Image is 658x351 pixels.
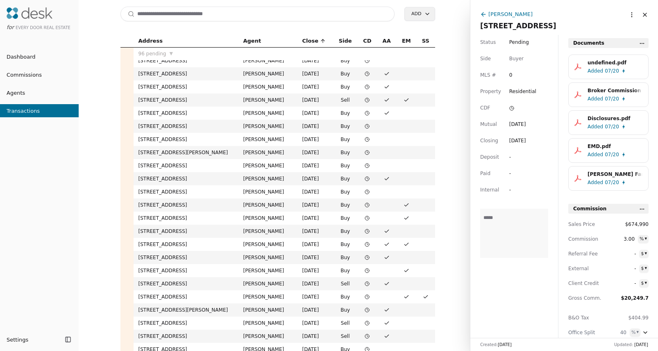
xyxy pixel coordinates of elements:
span: Added [588,178,603,187]
td: [PERSON_NAME] [238,120,297,133]
td: [PERSON_NAME] [238,277,297,290]
div: ▾ [644,279,647,287]
span: Status [480,38,496,46]
span: - [621,279,636,287]
td: [PERSON_NAME] [238,133,297,146]
td: [PERSON_NAME] [238,212,297,225]
span: 96 pending [138,50,166,58]
span: CDF [480,104,490,112]
td: [STREET_ADDRESS] [134,238,238,251]
td: [STREET_ADDRESS][PERSON_NAME] [134,146,238,159]
button: undefined.pdfAdded07/20 [568,55,649,79]
td: [STREET_ADDRESS] [134,80,238,93]
span: 07/20 [605,150,619,159]
td: Buy [333,67,358,80]
div: Broker Commission Addendum [LTR] (WAS).pdf [588,87,642,95]
td: [STREET_ADDRESS] [134,277,238,290]
td: [PERSON_NAME] [238,251,297,264]
span: Added [588,150,603,159]
td: Buy [333,159,358,172]
td: Buy [333,120,358,133]
td: [DATE] [297,303,333,317]
td: [STREET_ADDRESS] [134,212,238,225]
span: B&O Tax [568,314,605,322]
span: Documents [573,39,604,47]
td: [DATE] [297,251,333,264]
td: [STREET_ADDRESS] [134,198,238,212]
td: [PERSON_NAME] [238,303,297,317]
span: AA [383,36,391,46]
td: [STREET_ADDRESS] [134,54,238,67]
td: [PERSON_NAME] [238,185,297,198]
td: [STREET_ADDRESS] [134,107,238,120]
td: [PERSON_NAME] [238,67,297,80]
td: Buy [333,251,358,264]
span: Agent [243,36,261,46]
td: [PERSON_NAME] [238,290,297,303]
div: EMD.pdf [588,142,642,150]
td: [PERSON_NAME] [238,54,297,67]
span: MLS # [480,71,496,79]
span: Client Credit [568,279,605,287]
td: [PERSON_NAME] [238,80,297,93]
span: Side [480,55,491,63]
span: Address [138,36,163,46]
td: [DATE] [297,172,333,185]
td: [DATE] [297,120,333,133]
button: $ [639,250,649,258]
span: EM [402,36,411,46]
span: 07/20 [605,123,619,131]
span: Close [302,36,318,46]
span: Pending [509,38,529,46]
span: External [568,264,605,273]
button: $ [639,279,649,287]
td: Buy [333,198,358,212]
span: CD [363,36,371,46]
td: [DATE] [297,238,333,251]
span: Added [588,67,603,75]
span: 40 [612,328,626,337]
td: [DATE] [297,107,333,120]
span: $404.99 [628,315,649,321]
td: [STREET_ADDRESS] [134,264,238,277]
td: [STREET_ADDRESS] [134,290,238,303]
td: [STREET_ADDRESS] [134,133,238,146]
td: [STREET_ADDRESS] [134,330,238,343]
td: [PERSON_NAME] [238,198,297,212]
button: Disclosures.pdfAdded07/20 [568,110,649,135]
span: - [621,264,636,273]
td: [PERSON_NAME] [238,264,297,277]
td: [DATE] [297,212,333,225]
span: [DATE] [634,342,648,347]
div: [DATE] [509,120,526,128]
td: [STREET_ADDRESS] [134,185,238,198]
td: [STREET_ADDRESS] [134,67,238,80]
td: [PERSON_NAME] [238,225,297,238]
td: Buy [333,146,358,159]
div: [DATE] [509,137,526,145]
td: Buy [333,80,358,93]
td: [DATE] [297,264,333,277]
span: Paid [480,169,490,178]
td: [DATE] [297,290,333,303]
span: 07/20 [605,67,619,75]
td: [DATE] [297,146,333,159]
span: Commission [573,205,606,213]
span: 3.00 [624,235,635,243]
td: Sell [333,317,358,330]
td: Buy [333,290,358,303]
button: Settings [3,333,62,346]
span: Added [588,123,603,131]
td: [STREET_ADDRESS] [134,93,238,107]
span: Internal [480,186,499,194]
button: % [630,328,640,337]
td: [PERSON_NAME] [238,330,297,343]
td: Buy [333,107,358,120]
td: [PERSON_NAME] [238,93,297,107]
td: Buy [333,172,358,185]
div: Office Split [568,328,605,337]
td: [DATE] [297,330,333,343]
td: Buy [333,54,358,67]
div: - [509,186,524,194]
div: Created: [480,342,512,348]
